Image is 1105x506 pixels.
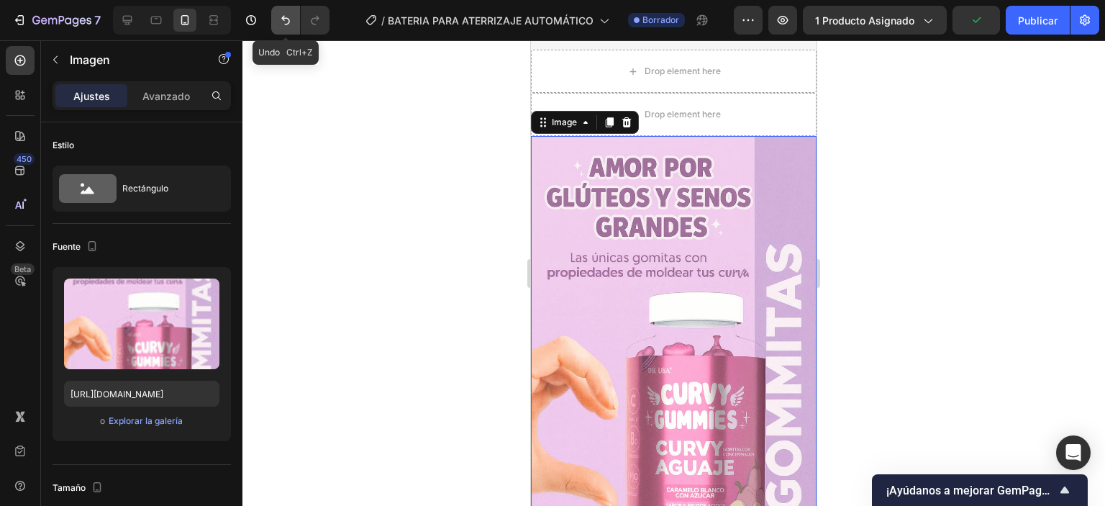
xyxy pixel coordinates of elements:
button: Explorar la galería [108,414,183,428]
div: Abrir Intercom Messenger [1056,435,1091,470]
font: ¡Ayúdanos a mejorar GemPages! [886,484,1057,497]
button: Publicar [1006,6,1070,35]
font: BATERIA PARA ATERRIZAJE AUTOMÁTICO [388,14,594,27]
button: 1 producto asignado [803,6,947,35]
font: Tamaño [53,482,86,493]
font: 1 producto asignado [815,14,914,27]
font: Explorar la galería [109,415,183,426]
iframe: Área de diseño [531,40,817,506]
button: 7 [6,6,107,35]
input: https://ejemplo.com/imagen.jpg [64,381,219,407]
font: Beta [14,264,31,274]
font: / [381,14,385,27]
img: imagen de vista previa [64,279,219,369]
font: Avanzado [142,90,190,102]
font: Ajustes [73,90,110,102]
font: Publicar [1018,14,1058,27]
font: o [100,415,105,426]
font: 450 [17,154,32,164]
p: Imagen [70,51,192,68]
font: 7 [94,13,101,27]
font: Fuente [53,241,81,252]
div: Deshacer/Rehacer [271,6,329,35]
font: Estilo [53,140,74,150]
font: Imagen [70,53,110,67]
font: Borrador [642,14,679,25]
button: Mostrar encuesta - ¡Ayúdanos a mejorar GemPages! [886,482,1073,499]
font: Rectángulo [122,183,168,194]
